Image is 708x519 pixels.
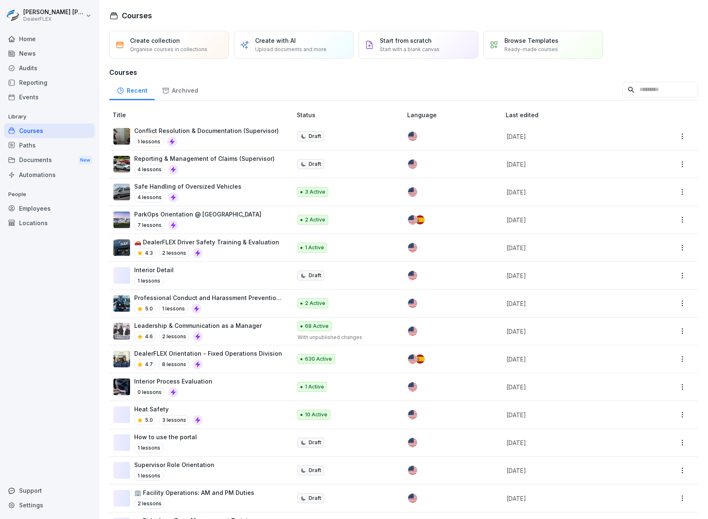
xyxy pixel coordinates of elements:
[134,266,174,274] p: Interior Detail
[4,167,95,182] a: Automations
[4,201,95,216] a: Employees
[134,238,279,246] p: 🚗 DealerFLEX Driver Safety Training & Evaluation
[134,443,164,453] p: 1 lessons
[113,212,130,228] img: nnqojl1deux5lw6n86ll0x7s.png
[145,249,153,257] p: 4.3
[408,160,417,169] img: us.svg
[4,75,95,90] div: Reporting
[134,321,262,330] p: Leadership & Communication as a Manager
[506,438,639,447] p: [DATE]
[4,498,95,512] a: Settings
[506,111,649,119] p: Last edited
[134,165,165,175] p: 4 lessons
[309,160,321,168] p: Draft
[506,466,639,475] p: [DATE]
[506,188,639,197] p: [DATE]
[134,126,279,135] p: Conflict Resolution & Documentation (Supervisor)
[305,322,329,330] p: 68 Active
[113,184,130,200] img: u6am29fli39xf7ggi0iab2si.png
[305,216,325,224] p: 2 Active
[134,471,164,481] p: 1 lessons
[155,79,205,100] div: Archived
[130,46,207,53] p: Organise courses in collections
[4,46,95,61] a: News
[506,160,639,169] p: [DATE]
[408,299,417,308] img: us.svg
[305,300,325,307] p: 2 Active
[255,36,296,45] p: Create with AI
[145,305,153,312] p: 5.0
[134,387,165,397] p: 0 lessons
[134,137,164,147] p: 1 lessons
[113,323,130,339] img: kjfutcfrxfzene9jr3907i3p.png
[113,295,130,312] img: yfsleesgksgx0a54tq96xrfr.png
[122,10,152,21] h1: Courses
[506,355,639,364] p: [DATE]
[4,32,95,46] a: Home
[4,153,95,168] a: DocumentsNew
[23,9,84,16] p: [PERSON_NAME] [PERSON_NAME]
[4,153,95,168] div: Documents
[109,79,155,100] a: Recent
[134,405,203,413] p: Heat Safety
[504,46,558,53] p: Ready-made courses
[134,488,254,497] p: 🏢 Facility Operations: AM and PM Duties
[23,16,84,22] p: DealerFLEX
[134,192,165,202] p: 4 lessons
[309,133,321,140] p: Draft
[408,438,417,447] img: us.svg
[4,110,95,123] p: Library
[408,466,417,475] img: us.svg
[4,216,95,230] div: Locations
[145,416,153,424] p: 5.0
[134,499,165,509] p: 2 lessons
[159,248,189,258] p: 2 lessons
[408,271,417,280] img: us.svg
[113,379,130,395] img: khwf6t635m3uuherk2l21o2v.png
[134,154,275,163] p: Reporting & Management of Claims (Supervisor)
[506,327,639,336] p: [DATE]
[109,67,698,77] h3: Courses
[4,138,95,153] a: Paths
[134,182,241,191] p: Safe Handling of Oversized Vehicles
[130,36,180,45] p: Create collection
[134,460,214,469] p: Supervisor Role Orientation
[4,61,95,75] a: Audits
[159,415,189,425] p: 3 lessons
[506,411,639,419] p: [DATE]
[113,351,130,367] img: v4gv5ils26c0z8ite08yagn2.png
[408,354,417,364] img: us.svg
[408,382,417,391] img: us.svg
[309,494,321,502] p: Draft
[134,377,212,386] p: Interior Process Evaluation
[305,244,324,251] p: 1 Active
[134,220,165,230] p: 7 lessons
[113,128,130,145] img: zk0x44riwstrlgqryo3l2fe3.png
[408,243,417,252] img: us.svg
[4,123,95,138] a: Courses
[305,383,324,391] p: 1 Active
[408,327,417,336] img: us.svg
[408,132,417,141] img: us.svg
[78,155,92,165] div: New
[506,494,639,503] p: [DATE]
[134,433,197,441] p: How to use the portal
[159,332,189,342] p: 2 lessons
[297,334,394,341] p: With unpublished changes
[134,293,283,302] p: Professional Conduct and Harassment Prevention for Valet Employees
[134,210,261,219] p: ParkOps Orientation @ [GEOGRAPHIC_DATA]
[415,354,425,364] img: es.svg
[408,215,417,224] img: us.svg
[506,132,639,141] p: [DATE]
[407,111,502,119] p: Language
[159,359,189,369] p: 8 lessons
[309,272,321,279] p: Draft
[408,494,417,503] img: us.svg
